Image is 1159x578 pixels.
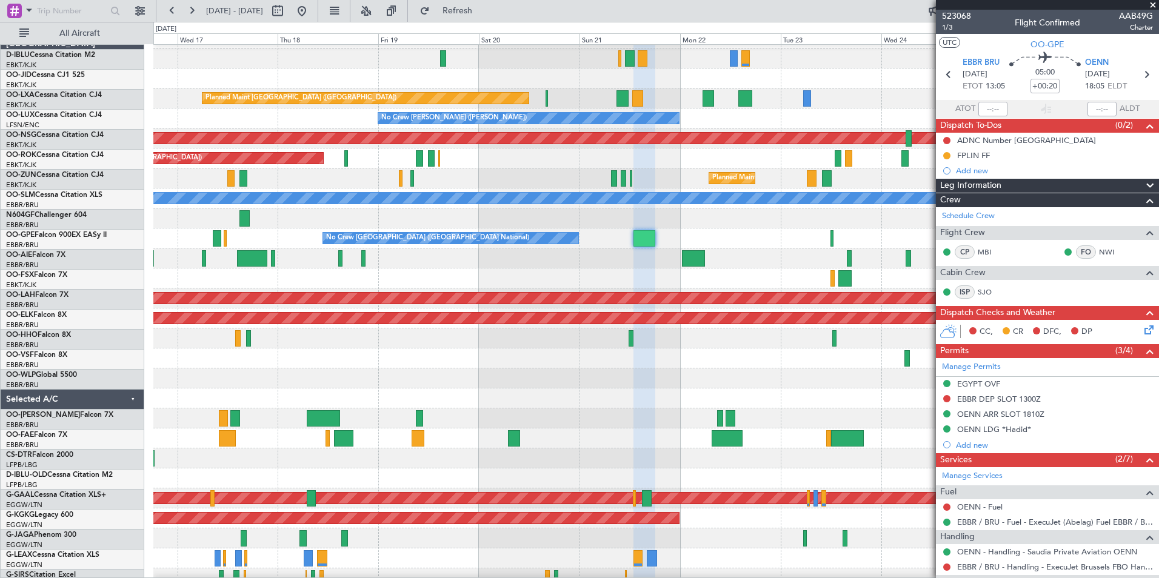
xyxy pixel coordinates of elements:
a: EBKT/KJK [6,141,36,150]
a: Manage Services [942,470,1003,482]
a: OENN - Fuel [957,502,1003,512]
div: No Crew [GEOGRAPHIC_DATA] ([GEOGRAPHIC_DATA] National) [326,229,529,247]
span: OO-JID [6,71,32,79]
a: OO-ZUNCessna Citation CJ4 [6,171,104,179]
div: FPLIN FF [957,150,990,161]
a: OO-GPEFalcon 900EX EASy II [6,231,107,239]
span: 1/3 [942,22,971,33]
a: EGGW/LTN [6,540,42,550]
span: 18:05 [1085,81,1104,93]
span: OO-[PERSON_NAME] [6,411,80,419]
span: OO-SLM [6,191,35,199]
span: OO-NSG [6,131,36,139]
span: N604GF [6,211,35,219]
a: EBKT/KJK [6,281,36,290]
a: EBBR / BRU - Fuel - ExecuJet (Abelag) Fuel EBBR / BRU [957,517,1153,527]
a: EBBR/BRU [6,440,39,450]
a: OO-LAHFalcon 7X [6,291,68,299]
a: SJO [978,287,1005,297]
a: Manage Permits [942,361,1001,373]
a: Schedule Crew [942,210,995,222]
span: D-IBLU-OLD [6,471,47,479]
span: Permits [940,344,969,358]
span: G-LEAX [6,551,32,559]
a: EBBR/BRU [6,340,39,350]
span: Handling [940,530,975,544]
span: All Aircraft [32,29,128,38]
a: EBBR / BRU - Handling - ExecuJet Brussels FBO Handling Abelag [957,562,1153,572]
span: Crew [940,193,961,207]
span: (2/7) [1115,453,1133,465]
a: LFPB/LBG [6,460,38,470]
span: OO-ZUN [6,171,36,179]
a: EGGW/LTN [6,560,42,570]
div: Wed 24 [881,33,982,44]
div: OENN ARR SLOT 1810Z [957,409,1044,419]
div: FO [1076,245,1096,259]
span: OO-HHO [6,331,38,339]
span: OO-LXA [6,91,35,99]
span: [DATE] [963,68,987,81]
div: No Crew [PERSON_NAME] ([PERSON_NAME]) [381,109,527,127]
a: EBBR/BRU [6,261,39,270]
span: [DATE] - [DATE] [206,5,263,16]
a: OO-LXACessna Citation CJ4 [6,91,102,99]
a: MBI [978,247,1005,257]
a: N604GFChallenger 604 [6,211,87,219]
span: OO-ROK [6,151,36,159]
span: (0/2) [1115,119,1133,131]
div: Add new [956,165,1153,176]
a: EBKT/KJK [6,81,36,90]
a: OO-AIEFalcon 7X [6,251,65,259]
span: Charter [1119,22,1153,33]
a: G-GAALCessna Citation XLS+ [6,491,106,499]
span: D-IBLU [6,51,30,59]
div: Planned Maint Kortrijk-[GEOGRAPHIC_DATA] [712,169,853,187]
span: OO-VSF [6,351,34,359]
span: EBBR BRU [963,57,1000,69]
button: Refresh [414,1,487,21]
a: EGGW/LTN [6,500,42,510]
input: --:-- [978,102,1007,116]
div: OENN LDG *Hadid* [957,424,1031,434]
a: EBKT/KJK [6,161,36,170]
span: OO-FAE [6,431,34,439]
a: EBBR/BRU [6,321,39,330]
div: Flight Confirmed [1015,16,1080,29]
span: OO-FSX [6,271,34,279]
span: OO-AIE [6,251,32,259]
span: ELDT [1107,81,1127,93]
span: Services [940,453,972,467]
a: EBKT/KJK [6,101,36,110]
span: CS-DTR [6,451,32,459]
span: Dispatch Checks and Weather [940,306,1055,320]
div: Tue 23 [781,33,881,44]
a: EBBR/BRU [6,360,39,370]
a: EBKT/KJK [6,181,36,190]
div: EBBR DEP SLOT 1300Z [957,394,1041,404]
a: OENN - Handling - Saudia Private Aviation OENN [957,546,1137,557]
a: OO-NSGCessna Citation CJ4 [6,131,104,139]
a: OO-HHOFalcon 8X [6,331,71,339]
a: EBBR/BRU [6,221,39,230]
span: Cabin Crew [940,266,986,280]
div: EGYPT OVF [957,379,1000,389]
a: OO-VSFFalcon 8X [6,351,67,359]
span: DFC, [1043,326,1061,338]
span: OO-GPE [6,231,35,239]
a: EBBR/BRU [6,301,39,310]
a: G-KGKGLegacy 600 [6,511,73,519]
a: D-IBLU-OLDCessna Citation M2 [6,471,113,479]
span: CR [1013,326,1023,338]
a: LFSN/ENC [6,121,39,130]
span: (3/4) [1115,344,1133,357]
span: OO-WLP [6,371,36,379]
a: LFPB/LBG [6,480,38,490]
a: NWI [1099,247,1126,257]
div: Thu 18 [278,33,378,44]
div: Add new [956,440,1153,450]
a: EBBR/BRU [6,420,39,430]
a: OO-WLPGlobal 5500 [6,371,77,379]
span: OO-LUX [6,111,35,119]
div: [DATE] [156,24,176,35]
